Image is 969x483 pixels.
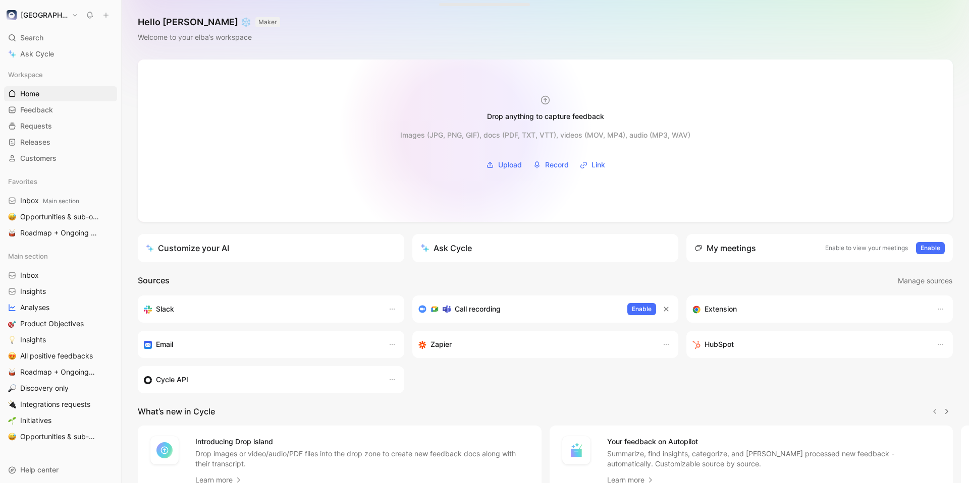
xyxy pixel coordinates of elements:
[529,157,572,172] button: Record
[255,17,280,27] button: MAKER
[20,105,53,115] span: Feedback
[146,242,229,254] div: Customize your AI
[6,211,18,223] button: 😅
[20,121,52,131] span: Requests
[20,399,90,409] span: Integrations requests
[4,118,117,134] a: Requests
[144,303,378,315] div: Sync your customers, send feedback and get updates in Slack
[195,436,529,448] h4: Introducing Drop island
[8,320,16,328] img: 🎯
[692,303,927,315] div: Capture feedback from anywhere on the web
[6,350,18,362] button: 😍
[694,242,756,254] div: My meetings
[4,135,117,150] a: Releases
[400,129,690,141] div: Images (JPG, PNG, GIF), docs (PDF, TXT, VTT), videos (MOV, MP4), audio (MP3, WAV)
[4,381,117,396] a: 🔎Discovery only
[627,303,656,315] button: Enable
[43,197,79,205] span: Main section
[8,336,16,344] img: 💡
[4,348,117,364] a: 😍All positive feedbacks
[8,251,48,261] span: Main section
[607,436,941,448] h4: Your feedback on Autopilot
[138,31,280,43] div: Welcome to your elba’s workspace
[8,176,37,187] span: Favorites
[20,367,96,377] span: Roadmap + Ongoing Discovery
[20,319,84,329] span: Product Objectives
[4,151,117,166] a: Customers
[6,431,18,443] button: 😅
[8,416,16,425] img: 🌱
[4,67,117,82] div: Workspace
[825,243,908,253] p: Enable to view your meetings
[607,449,941,469] p: Summarize, find insights, categorize, and [PERSON_NAME] processed new feedback - automatically. C...
[144,374,378,386] div: Sync customers & send feedback from custom sources. Get inspired by our favorite use case
[195,449,529,469] p: Drop images or video/audio/PDF files into the drop zone to create new feedback docs along with th...
[20,32,43,44] span: Search
[20,432,98,442] span: Opportunities & sub-opportunities
[4,284,117,299] a: Insights
[482,157,525,172] button: Upload
[4,413,117,428] a: 🌱Initiatives
[4,316,117,331] a: 🎯Product Objectives
[705,338,734,350] h3: HubSpot
[4,209,117,224] a: 😅Opportunities & sub-opportunities
[6,334,18,346] button: 💡
[6,382,18,394] button: 🔎
[4,300,117,315] a: Analyses
[20,153,57,163] span: Customers
[138,234,404,262] a: Customize your AI
[144,338,378,350] div: Forward emails to your feedback inbox
[576,157,609,172] button: Link
[4,86,117,101] a: Home
[4,268,117,283] a: Inbox
[898,275,952,287] span: Manage sources
[4,249,117,444] div: Main sectionInboxInsightsAnalyses🎯Product Objectives💡Insights😍All positive feedbacks🥁Roadmap + On...
[138,274,170,287] h2: Sources
[6,366,18,378] button: 🥁
[4,102,117,117] a: Feedback
[705,303,737,315] h3: Extension
[897,274,953,287] button: Manage sources
[4,462,117,477] div: Help center
[6,227,18,239] button: 🥁
[21,11,68,20] h1: [GEOGRAPHIC_DATA]
[455,303,501,315] h3: Call recording
[20,335,46,345] span: Insights
[20,48,54,60] span: Ask Cycle
[20,228,100,238] span: Roadmap + Ongoing Discovery
[4,193,117,208] a: InboxMain section
[20,303,49,313] span: Analyses
[498,159,522,171] span: Upload
[418,303,620,315] div: Record & transcribe meetings from Zoom, Meet & Teams.
[20,351,93,361] span: All positive feedbacks
[156,338,173,350] h3: Email
[20,270,39,280] span: Inbox
[8,70,43,80] span: Workspace
[8,229,16,237] img: 🥁
[4,46,117,62] a: Ask Cycle
[632,304,652,314] span: Enable
[7,10,17,20] img: elba
[430,338,452,350] h3: Zapier
[921,243,940,253] span: Enable
[156,303,174,315] h3: Slack
[8,384,16,392] img: 🔎
[4,249,117,264] div: Main section
[6,318,18,330] button: 🎯
[156,374,188,386] h3: Cycle API
[4,429,117,444] a: 😅Opportunities & sub-opportunities
[20,137,50,147] span: Releases
[6,414,18,427] button: 🌱
[4,8,81,22] button: elba[GEOGRAPHIC_DATA]
[6,398,18,410] button: 🔌
[138,16,280,28] h1: Hello [PERSON_NAME] ❄️
[916,242,945,254] button: Enable
[20,465,59,474] span: Help center
[20,415,51,426] span: Initiatives
[591,159,605,171] span: Link
[8,213,16,221] img: 😅
[4,225,117,240] a: 🥁Roadmap + Ongoing Discovery
[138,405,215,417] h2: What’s new in Cycle
[20,383,69,393] span: Discovery only
[4,332,117,347] a: 💡Insights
